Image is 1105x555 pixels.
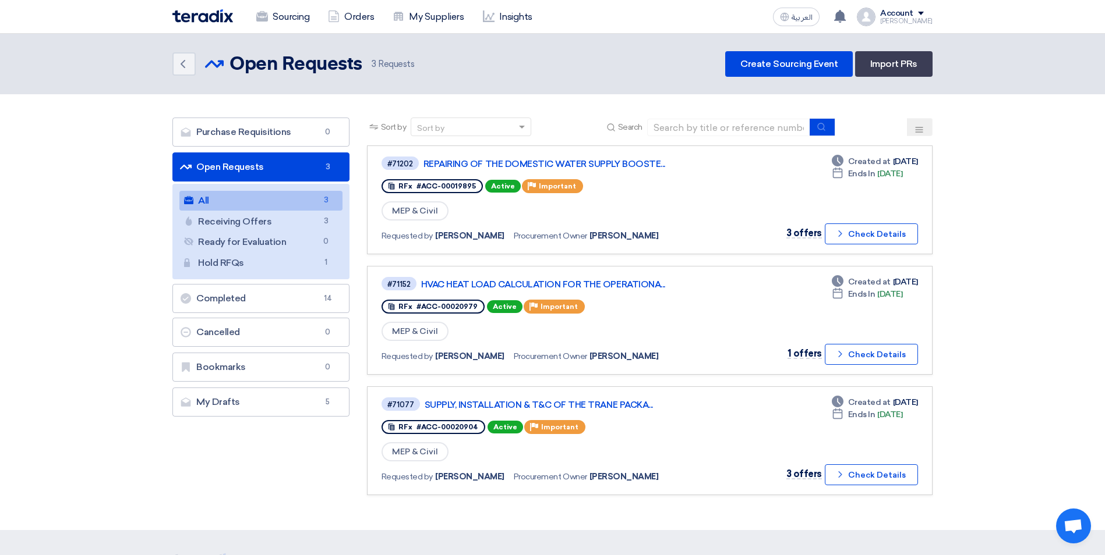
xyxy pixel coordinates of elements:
[541,303,578,311] span: Important
[848,288,875,300] span: Ends In
[416,303,478,311] span: #ACC-00020979
[382,471,433,483] span: Requested by
[372,59,376,69] span: 3
[541,423,578,431] span: Important
[848,168,875,180] span: Ends In
[387,280,411,288] div: #71152
[786,468,822,479] span: 3 offers
[832,288,903,300] div: [DATE]
[179,232,343,252] a: Ready for Evaluation
[179,191,343,211] a: All
[857,8,875,26] img: profile_test.png
[514,230,587,242] span: Procurement Owner
[589,471,659,483] span: [PERSON_NAME]
[792,13,813,22] span: العربية
[832,276,918,288] div: [DATE]
[382,322,449,341] span: MEP & Civil
[425,400,716,410] a: SUPPLY, INSTALLATION & T&C OF THE TRANE PACKA...
[382,350,433,362] span: Requested by
[485,180,521,193] span: Active
[416,182,476,190] span: #ACC-00019895
[387,160,413,168] div: #71202
[539,182,576,190] span: Important
[321,161,335,173] span: 3
[321,361,335,373] span: 0
[172,152,349,182] a: Open Requests3
[172,387,349,417] a: My Drafts5
[398,423,412,431] span: RFx
[372,58,415,71] span: Requests
[383,4,473,30] a: My Suppliers
[725,51,853,77] a: Create Sourcing Event
[423,159,715,169] a: REPAIRING OF THE DOMESTIC WATER SUPPLY BOOSTE...
[825,464,918,485] button: Check Details
[321,326,335,338] span: 0
[832,155,918,168] div: [DATE]
[880,9,913,19] div: Account
[230,53,362,76] h2: Open Requests
[647,119,810,136] input: Search by title or reference number
[832,168,903,180] div: [DATE]
[172,353,349,382] a: Bookmarks0
[825,223,918,244] button: Check Details
[786,227,822,239] span: 3 offers
[855,51,933,77] a: Import PRs
[417,122,444,134] div: Sort by
[398,303,412,311] span: RFx
[1056,508,1091,543] a: Open chat
[172,9,233,23] img: Teradix logo
[321,396,335,408] span: 5
[319,236,333,248] span: 0
[321,293,335,304] span: 14
[773,8,820,26] button: العربية
[487,300,523,313] span: Active
[179,212,343,232] a: Receiving Offers
[435,230,504,242] span: [PERSON_NAME]
[474,4,542,30] a: Insights
[618,121,642,133] span: Search
[435,350,504,362] span: [PERSON_NAME]
[321,126,335,138] span: 0
[382,201,449,220] span: MEP & Civil
[179,253,343,273] a: Hold RFQs
[247,4,319,30] a: Sourcing
[589,230,659,242] span: [PERSON_NAME]
[848,276,891,288] span: Created at
[382,442,449,461] span: MEP & Civil
[172,318,349,347] a: Cancelled0
[848,408,875,421] span: Ends In
[416,423,478,431] span: #ACC-00020904
[172,284,349,313] a: Completed14
[387,401,414,408] div: #71077
[832,396,918,408] div: [DATE]
[589,350,659,362] span: [PERSON_NAME]
[825,344,918,365] button: Check Details
[880,18,933,24] div: [PERSON_NAME]
[514,350,587,362] span: Procurement Owner
[848,155,891,168] span: Created at
[319,194,333,207] span: 3
[514,471,587,483] span: Procurement Owner
[788,348,822,359] span: 1 offers
[381,121,407,133] span: Sort by
[172,118,349,147] a: Purchase Requisitions0
[319,215,333,227] span: 3
[848,396,891,408] span: Created at
[435,471,504,483] span: [PERSON_NAME]
[421,279,712,290] a: HVAC HEAT LOAD CALCULATION FOR THE OPERATIONA...
[319,257,333,269] span: 1
[382,230,433,242] span: Requested by
[832,408,903,421] div: [DATE]
[398,182,412,190] span: RFx
[319,4,383,30] a: Orders
[488,421,523,433] span: Active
